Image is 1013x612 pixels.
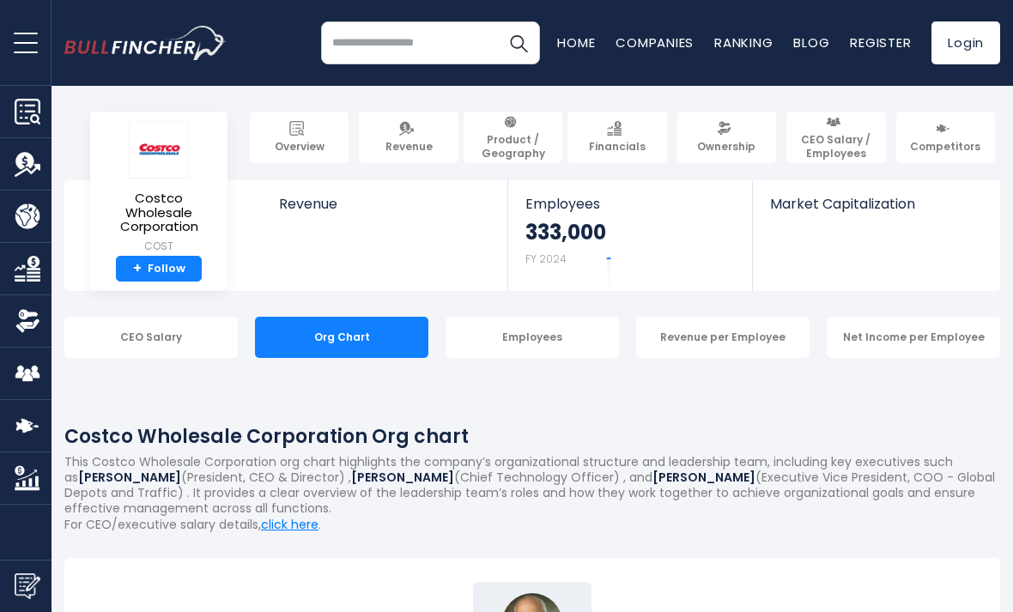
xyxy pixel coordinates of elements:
span: Product / Geography [471,133,555,160]
strong: 333,000 [525,219,606,245]
b: [PERSON_NAME] [652,469,755,486]
span: CEO Salary / Employees [794,133,877,160]
a: Costco Wholesale Corporation COST [103,120,215,256]
strong: + [133,261,142,276]
span: Employees [525,196,736,212]
div: Employees [446,317,619,358]
small: COST [104,239,214,254]
a: Market Capitalization [753,180,998,241]
a: Revenue [359,112,458,163]
a: Employees 333,000 FY 2024 [508,180,753,291]
span: Market Capitalization [770,196,981,212]
div: CEO Salary [64,317,238,358]
a: Financials [567,112,666,163]
p: For CEO/executive salary details, . [64,517,1000,532]
small: FY 2024 [525,251,567,266]
span: Competitors [910,140,980,154]
a: Blog [793,33,829,52]
span: Overview [275,140,325,154]
b: [PERSON_NAME] [351,469,454,486]
p: This Costco Wholesale Corporation org chart highlights the company’s organizational structure and... [64,454,1000,517]
a: CEO Salary / Employees [786,112,885,163]
img: Ownership [15,308,40,334]
span: Revenue [279,196,491,212]
a: Revenue [262,180,508,241]
div: Net Income per Employee [827,317,1000,358]
a: Ownership [677,112,776,163]
img: bullfincher logo [64,26,227,60]
span: Costco Wholesale Corporation [104,191,214,234]
span: Financials [589,140,646,154]
a: Overview [250,112,349,163]
a: +Follow [116,256,202,282]
div: Org Chart [255,317,428,358]
a: click here [261,516,318,533]
a: Home [557,33,595,52]
button: Search [497,21,540,64]
b: [PERSON_NAME] [78,469,181,486]
a: Competitors [896,112,995,163]
a: Companies [616,33,694,52]
a: Go to homepage [64,26,227,60]
span: Revenue [385,140,433,154]
h1: Costco Wholesale Corporation Org chart [64,422,1000,451]
span: Ownership [697,140,755,154]
div: Revenue per Employee [636,317,810,358]
a: Ranking [714,33,773,52]
a: Login [931,21,1000,64]
a: Product / Geography [464,112,562,163]
a: Register [850,33,911,52]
